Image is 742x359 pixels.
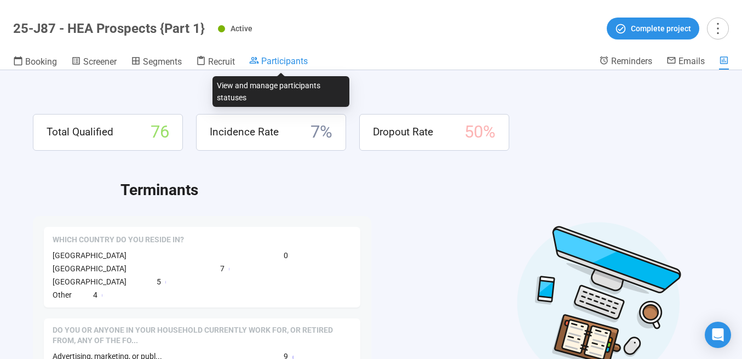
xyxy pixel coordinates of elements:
[143,56,182,67] span: Segments
[53,264,126,273] span: [GEOGRAPHIC_DATA]
[284,249,288,261] span: 0
[71,55,117,70] a: Screener
[373,124,433,140] span: Dropout Rate
[53,235,184,246] span: Which country do you reside in?
[93,289,97,301] span: 4
[705,322,731,348] div: Open Intercom Messenger
[220,263,225,275] span: 7
[13,21,205,36] h1: 25-J87 - HEA Prospects {Part 1}
[210,124,279,140] span: Incidence Rate
[599,55,652,69] a: Reminders
[53,290,72,299] span: Other
[631,22,691,35] span: Complete project
[212,76,349,107] div: View and manage participants statuses
[231,24,252,33] span: Active
[151,119,169,146] span: 76
[607,18,699,39] button: Complete project
[53,251,126,260] span: [GEOGRAPHIC_DATA]
[131,55,182,70] a: Segments
[678,56,705,66] span: Emails
[13,55,57,70] a: Booking
[666,55,705,69] a: Emails
[261,56,308,66] span: Participants
[120,178,709,202] h2: Terminants
[196,55,235,70] a: Recruit
[710,21,725,36] span: more
[611,56,652,66] span: Reminders
[310,119,332,146] span: 7 %
[47,124,113,140] span: Total Qualified
[707,18,729,39] button: more
[83,56,117,67] span: Screener
[208,56,235,67] span: Recruit
[464,119,496,146] span: 50 %
[157,276,161,288] span: 5
[53,277,126,286] span: [GEOGRAPHIC_DATA]
[25,56,57,67] span: Booking
[249,55,308,69] a: Participants
[53,325,352,346] span: Do you or anyone in your household currently work for, or retired from, any of the following? (Se...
